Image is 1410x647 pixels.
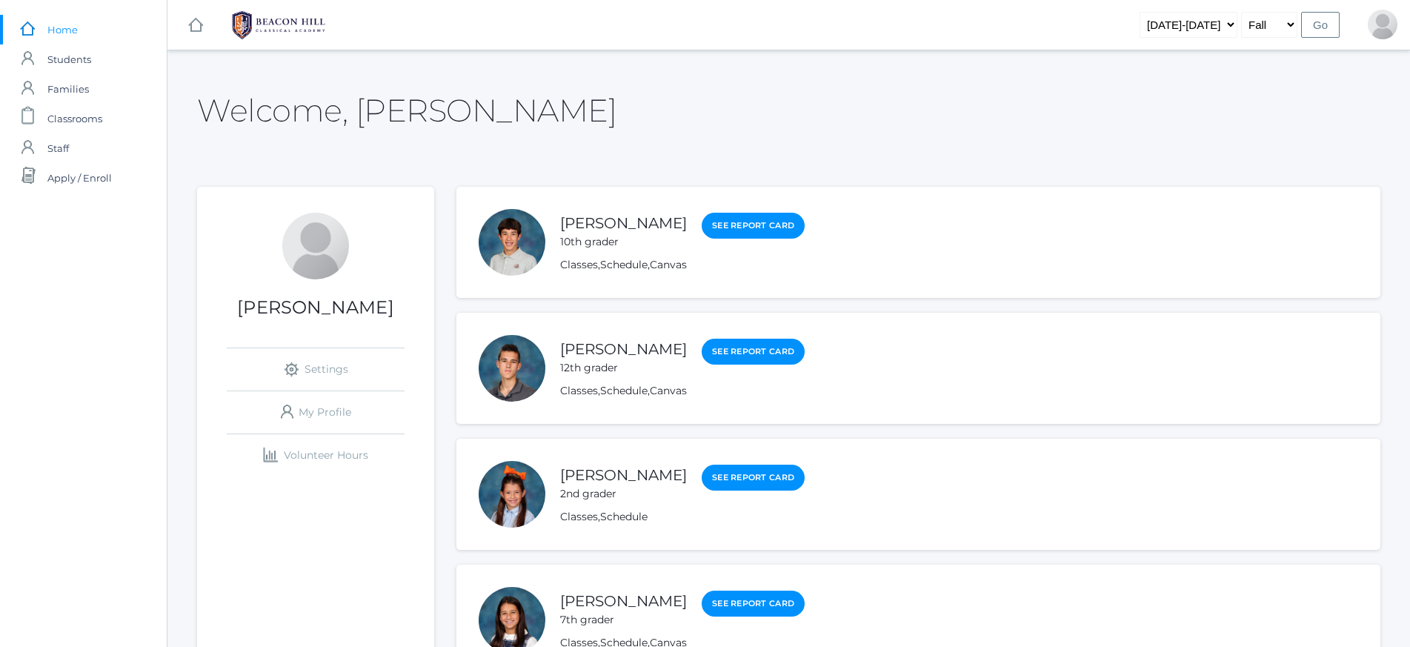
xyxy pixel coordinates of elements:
[560,509,805,525] div: ,
[560,257,805,273] div: , ,
[197,298,434,317] h1: [PERSON_NAME]
[47,15,78,44] span: Home
[479,461,545,528] div: Alexandra Benson
[560,234,687,250] div: 10th grader
[282,213,349,279] div: Vanessa Benson
[600,510,648,523] a: Schedule
[702,591,805,617] a: See Report Card
[560,360,687,376] div: 12th grader
[479,335,545,402] div: Theodore Benson
[560,340,687,358] a: [PERSON_NAME]
[560,258,598,271] a: Classes
[560,486,687,502] div: 2nd grader
[479,209,545,276] div: Maximillian Benson
[197,93,616,127] h2: Welcome, [PERSON_NAME]
[1368,10,1397,39] div: Vanessa Benson
[560,383,805,399] div: , ,
[650,384,687,397] a: Canvas
[560,510,598,523] a: Classes
[560,384,598,397] a: Classes
[600,384,648,397] a: Schedule
[560,466,687,484] a: [PERSON_NAME]
[560,214,687,232] a: [PERSON_NAME]
[47,133,69,163] span: Staff
[560,592,687,610] a: [PERSON_NAME]
[47,44,91,74] span: Students
[702,465,805,491] a: See Report Card
[227,391,405,434] a: My Profile
[227,434,405,477] a: Volunteer Hours
[560,612,687,628] div: 7th grader
[227,348,405,391] a: Settings
[702,339,805,365] a: See Report Card
[650,258,687,271] a: Canvas
[1301,12,1340,38] input: Go
[47,163,112,193] span: Apply / Enroll
[600,258,648,271] a: Schedule
[223,7,334,44] img: BHCALogos-05-308ed15e86a5a0abce9b8dd61676a3503ac9727e845dece92d48e8588c001991.png
[47,74,89,104] span: Families
[47,104,102,133] span: Classrooms
[702,213,805,239] a: See Report Card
